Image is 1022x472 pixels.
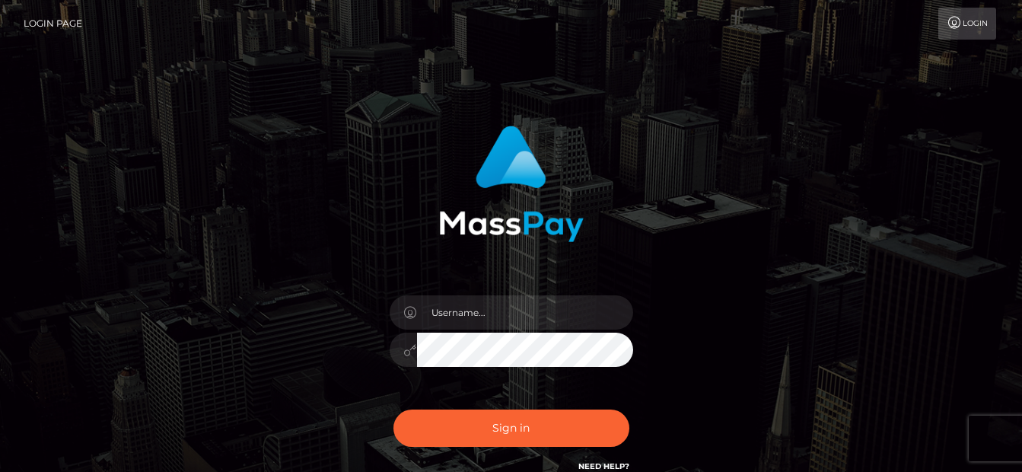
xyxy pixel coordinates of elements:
img: MassPay Login [439,126,584,242]
a: Login Page [24,8,82,40]
button: Sign in [393,410,629,447]
a: Login [938,8,996,40]
input: Username... [417,295,633,330]
a: Need Help? [578,461,629,471]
